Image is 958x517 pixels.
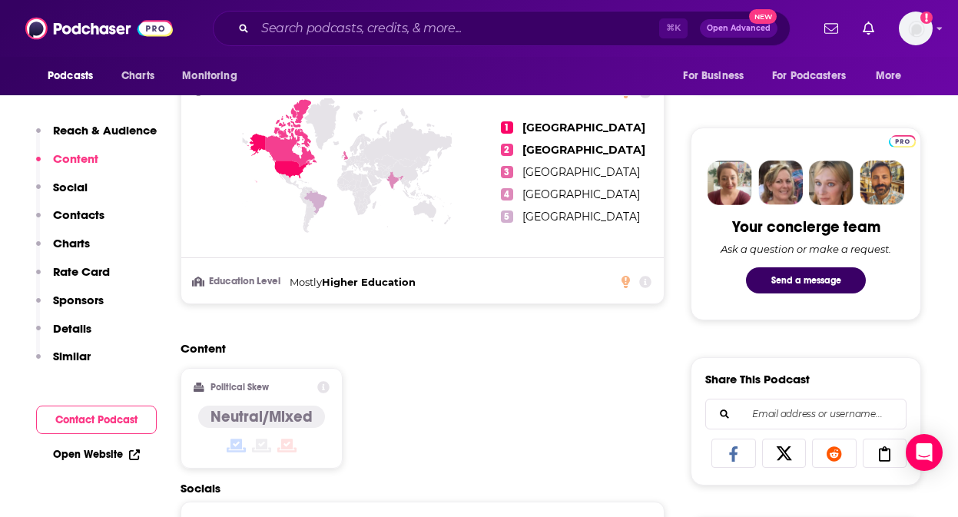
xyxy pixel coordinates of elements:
[501,188,513,201] span: 4
[718,399,893,429] input: Email address or username...
[36,151,98,180] button: Content
[721,243,891,255] div: Ask a question or make a request.
[732,217,880,237] div: Your concierge team
[899,12,933,45] button: Show profile menu
[889,135,916,147] img: Podchaser Pro
[659,18,688,38] span: ⌘ K
[758,161,803,205] img: Barbara Profile
[36,264,110,293] button: Rate Card
[522,121,645,134] a: [GEOGRAPHIC_DATA]
[772,65,846,87] span: For Podcasters
[672,61,763,91] button: open menu
[762,61,868,91] button: open menu
[53,293,104,307] p: Sponsors
[812,439,857,468] a: Share on Reddit
[36,207,104,236] button: Contacts
[899,12,933,45] span: Logged in as systemsteam
[210,382,269,393] h2: Political Skew
[53,151,98,166] p: Content
[36,293,104,321] button: Sponsors
[48,65,93,87] span: Podcasts
[746,267,866,293] button: Send a message
[501,166,513,178] span: 3
[876,65,902,87] span: More
[889,133,916,147] a: Pro website
[522,187,640,201] a: [GEOGRAPHIC_DATA]
[705,372,810,386] h3: Share This Podcast
[53,321,91,336] p: Details
[809,161,854,205] img: Jules Profile
[25,14,173,43] img: Podchaser - Follow, Share and Rate Podcasts
[53,123,157,138] p: Reach & Audience
[36,406,157,434] button: Contact Podcast
[53,236,90,250] p: Charts
[865,61,921,91] button: open menu
[53,264,110,279] p: Rate Card
[700,19,777,38] button: Open AdvancedNew
[705,399,907,429] div: Search followers
[181,481,665,495] h2: Socials
[683,65,744,87] span: For Business
[210,407,313,426] h4: Neutral/Mixed
[906,434,943,471] div: Open Intercom Messenger
[37,61,113,91] button: open menu
[36,236,90,264] button: Charts
[860,161,904,205] img: Jon Profile
[213,11,791,46] div: Search podcasts, credits, & more...
[863,439,907,468] a: Copy Link
[181,341,652,356] h2: Content
[36,349,91,377] button: Similar
[53,349,91,363] p: Similar
[501,210,513,223] span: 5
[857,15,880,41] a: Show notifications dropdown
[920,12,933,24] svg: Add a profile image
[522,165,640,179] a: [GEOGRAPHIC_DATA]
[121,65,154,87] span: Charts
[762,439,807,468] a: Share on X/Twitter
[194,277,283,287] h3: Education Level
[708,161,752,205] img: Sydney Profile
[53,180,88,194] p: Social
[53,207,104,222] p: Contacts
[501,144,513,156] span: 2
[182,65,237,87] span: Monitoring
[501,121,513,134] span: 1
[290,276,322,288] span: Mostly
[522,210,640,224] a: [GEOGRAPHIC_DATA]
[711,439,756,468] a: Share on Facebook
[322,276,416,288] span: Higher Education
[36,321,91,350] button: Details
[36,180,88,208] button: Social
[111,61,164,91] a: Charts
[522,143,645,157] a: [GEOGRAPHIC_DATA]
[899,12,933,45] img: User Profile
[707,25,771,32] span: Open Advanced
[818,15,844,41] a: Show notifications dropdown
[749,9,777,24] span: New
[210,86,254,96] span: Countries
[53,448,140,461] a: Open Website
[36,123,157,151] button: Reach & Audience
[255,16,659,41] input: Search podcasts, credits, & more...
[171,61,257,91] button: open menu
